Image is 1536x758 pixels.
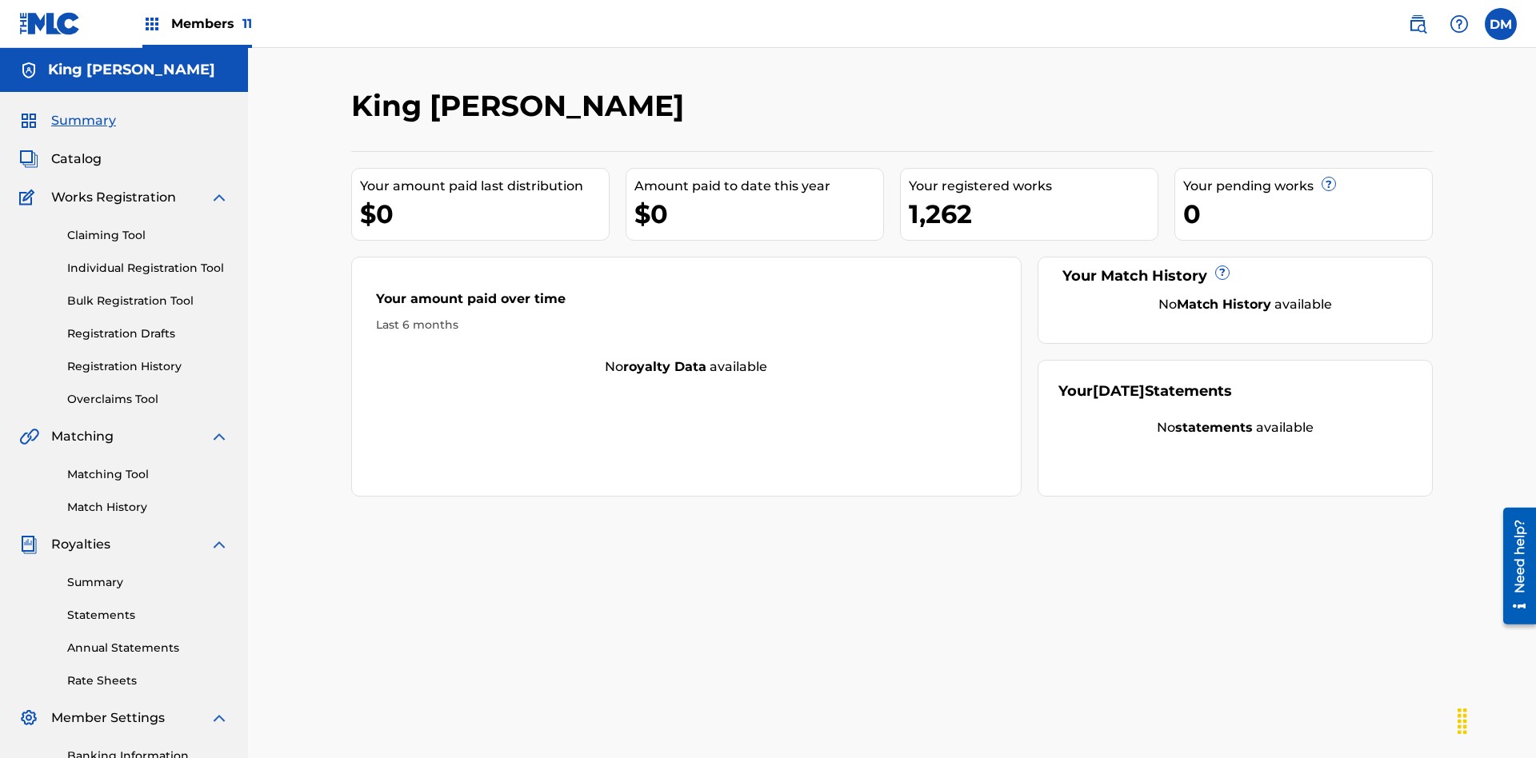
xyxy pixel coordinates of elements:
[1093,382,1145,400] span: [DATE]
[67,325,229,342] a: Registration Drafts
[48,61,215,79] h5: King McTesterson
[51,535,110,554] span: Royalties
[1058,265,1413,287] div: Your Match History
[360,177,609,196] div: Your amount paid last distribution
[210,708,229,728] img: expand
[242,16,252,31] span: 11
[142,14,162,34] img: Top Rightsholders
[19,188,40,207] img: Works Registration
[1183,196,1432,232] div: 0
[67,574,229,591] a: Summary
[634,196,883,232] div: $0
[19,12,81,35] img: MLC Logo
[623,359,706,374] strong: royalty data
[1175,420,1253,435] strong: statements
[51,708,165,728] span: Member Settings
[1456,681,1536,758] iframe: Chat Widget
[67,293,229,309] a: Bulk Registration Tool
[909,177,1158,196] div: Your registered works
[19,427,39,446] img: Matching
[210,188,229,207] img: expand
[67,260,229,277] a: Individual Registration Tool
[1177,297,1271,312] strong: Match History
[1450,697,1475,745] div: Drag
[51,188,176,207] span: Works Registration
[352,357,1021,377] div: No available
[67,227,229,244] a: Claiming Tool
[1450,14,1469,34] img: help
[1443,8,1475,40] div: Help
[1491,501,1536,632] iframe: Resource Center
[67,358,229,375] a: Registration History
[376,317,997,333] div: Last 6 months
[1322,178,1335,190] span: ?
[51,150,102,169] span: Catalog
[51,111,116,130] span: Summary
[351,88,692,124] h2: King [PERSON_NAME]
[67,499,229,516] a: Match History
[67,672,229,689] a: Rate Sheets
[67,607,229,624] a: Statements
[19,708,38,728] img: Member Settings
[360,196,609,232] div: $0
[67,466,229,483] a: Matching Tool
[909,196,1158,232] div: 1,262
[67,391,229,408] a: Overclaims Tool
[171,14,252,33] span: Members
[19,111,116,130] a: SummarySummary
[634,177,883,196] div: Amount paid to date this year
[19,535,38,554] img: Royalties
[1058,381,1232,402] div: Your Statements
[210,535,229,554] img: expand
[19,61,38,80] img: Accounts
[1408,14,1427,34] img: search
[19,150,102,169] a: CatalogCatalog
[19,111,38,130] img: Summary
[376,289,997,317] div: Your amount paid over time
[67,640,229,656] a: Annual Statements
[1485,8,1517,40] div: User Menu
[51,427,114,446] span: Matching
[1078,295,1413,314] div: No available
[1216,266,1229,279] span: ?
[1183,177,1432,196] div: Your pending works
[19,150,38,169] img: Catalog
[210,427,229,446] img: expand
[1058,418,1413,437] div: No available
[1402,8,1434,40] a: Public Search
